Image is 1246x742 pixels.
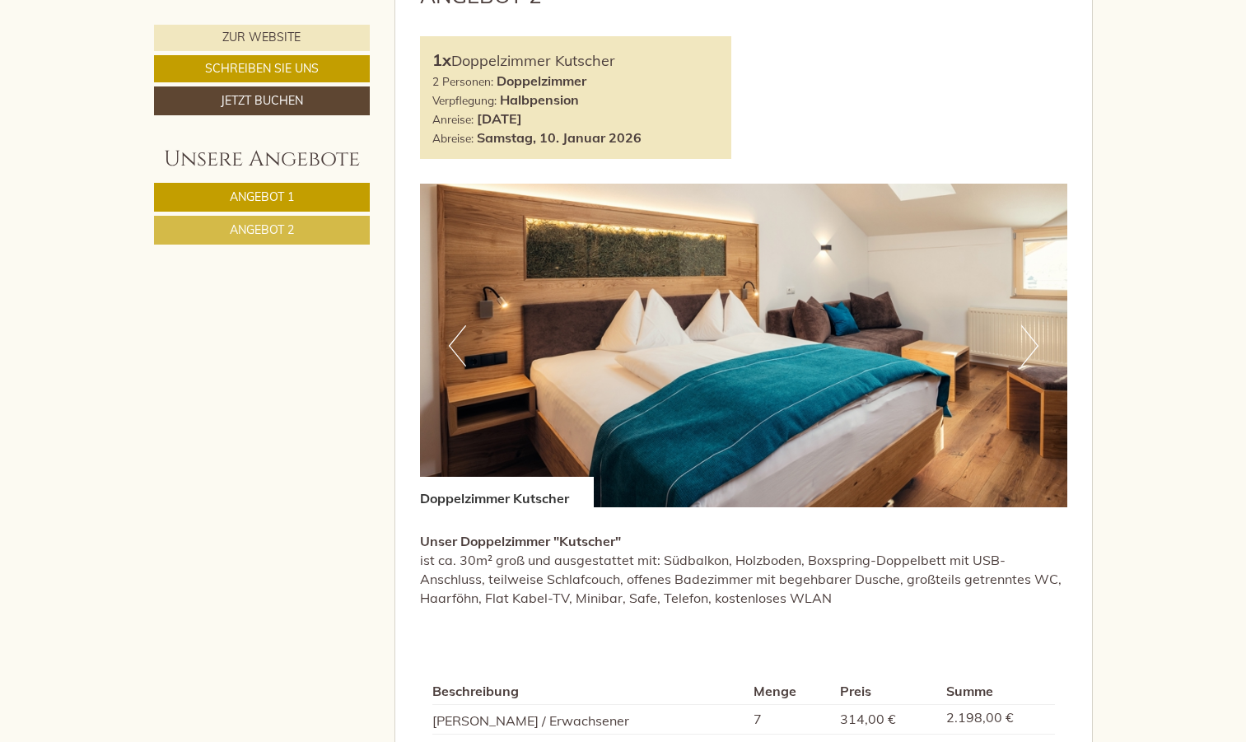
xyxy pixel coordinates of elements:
b: [DATE] [477,110,522,127]
td: [PERSON_NAME] / Erwachsener [432,704,747,734]
a: Jetzt buchen [154,86,370,115]
td: 7 [747,704,833,734]
div: Doppelzimmer Kutscher [432,49,719,72]
button: Next [1021,325,1038,366]
span: 314,00 € [840,711,896,727]
small: Abreise: [432,131,474,145]
img: image [420,184,1067,507]
b: Doppelzimmer [497,72,586,89]
div: Unsere Angebote [154,144,370,175]
small: Verpflegung: [432,93,497,107]
small: Anreise: [432,112,474,126]
td: 2.198,00 € [940,704,1054,734]
th: Beschreibung [432,679,747,704]
th: Menge [747,679,833,704]
span: Angebot 2 [230,222,294,237]
p: ist ca. 30m² groß und ausgestattet mit: Südbalkon, Holzboden, Boxspring-Doppelbett mit USB-Anschl... [420,532,1067,607]
a: Schreiben Sie uns [154,55,370,82]
button: Previous [449,325,466,366]
b: 1x [432,49,451,70]
strong: Unser Doppelzimmer "Kutscher" [420,533,621,549]
b: Halbpension [500,91,579,108]
th: Summe [940,679,1054,704]
a: Zur Website [154,25,370,51]
div: Doppelzimmer Kutscher [420,477,594,508]
small: 2 Personen: [432,74,493,88]
span: Angebot 1 [230,189,294,204]
b: Samstag, 10. Januar 2026 [477,129,642,146]
th: Preis [833,679,940,704]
